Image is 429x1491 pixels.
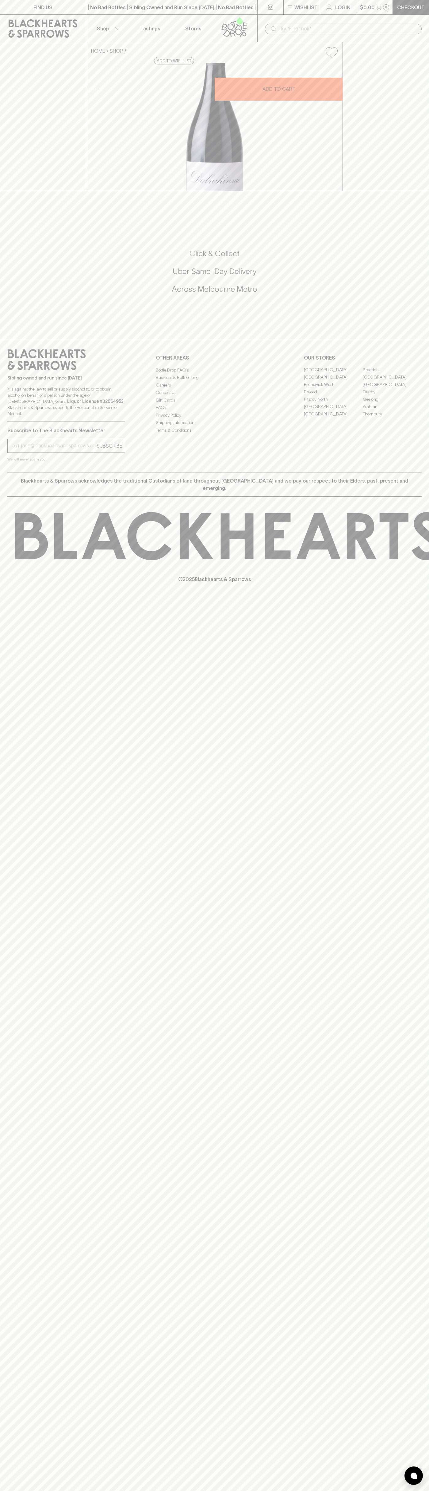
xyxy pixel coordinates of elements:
[397,4,425,11] p: Checkout
[97,442,122,449] p: SUBSCRIBE
[156,381,274,389] a: Careers
[323,45,340,60] button: Add to wishlist
[86,15,129,42] button: Shop
[156,354,274,361] p: OTHER AREAS
[94,439,125,453] button: SUBSCRIBE
[156,411,274,419] a: Privacy Policy
[12,477,417,492] p: Blackhearts & Sparrows acknowledges the traditional Custodians of land throughout [GEOGRAPHIC_DAT...
[156,366,274,374] a: Bottle Drop FAQ's
[129,15,172,42] a: Tastings
[7,427,125,434] p: Subscribe to The Blackhearts Newsletter
[363,388,422,396] a: Fitzroy
[97,25,109,32] p: Shop
[335,4,350,11] p: Login
[7,284,422,294] h5: Across Melbourne Metro
[86,63,343,191] img: 36237.png
[363,366,422,374] a: Braddon
[154,57,194,64] button: Add to wishlist
[304,396,363,403] a: Fitzroy North
[7,386,125,417] p: It is against the law to sell or supply alcohol to, or to obtain alcohol on behalf of a person un...
[360,4,375,11] p: $0.00
[67,399,124,404] strong: Liquor License #32064953
[140,25,160,32] p: Tastings
[363,396,422,403] a: Geelong
[215,78,343,101] button: ADD TO CART
[156,389,274,396] a: Contact Us
[304,403,363,410] a: [GEOGRAPHIC_DATA]
[7,456,125,462] p: We will never spam you
[363,403,422,410] a: Prahran
[33,4,52,11] p: FIND US
[110,48,123,54] a: SHOP
[363,410,422,418] a: Thornbury
[156,426,274,434] a: Terms & Conditions
[304,381,363,388] a: Brunswick West
[304,354,422,361] p: OUR STORES
[156,419,274,426] a: Shipping Information
[7,375,125,381] p: Sibling owned and run since [DATE]
[304,374,363,381] a: [GEOGRAPHIC_DATA]
[91,48,105,54] a: HOME
[156,396,274,404] a: Gift Cards
[7,224,422,327] div: Call to action block
[156,404,274,411] a: FAQ's
[304,388,363,396] a: Elwood
[294,4,318,11] p: Wishlist
[385,6,387,9] p: 0
[156,374,274,381] a: Business & Bulk Gifting
[363,381,422,388] a: [GEOGRAPHIC_DATA]
[280,24,417,34] input: Try "Pinot noir"
[172,15,215,42] a: Stores
[7,266,422,276] h5: Uber Same-Day Delivery
[7,248,422,259] h5: Click & Collect
[185,25,201,32] p: Stores
[304,366,363,374] a: [GEOGRAPHIC_DATA]
[12,441,94,451] input: e.g. jane@blackheartsandsparrows.com.au
[363,374,422,381] a: [GEOGRAPHIC_DATA]
[411,1473,417,1479] img: bubble-icon
[262,85,295,93] p: ADD TO CART
[304,410,363,418] a: [GEOGRAPHIC_DATA]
